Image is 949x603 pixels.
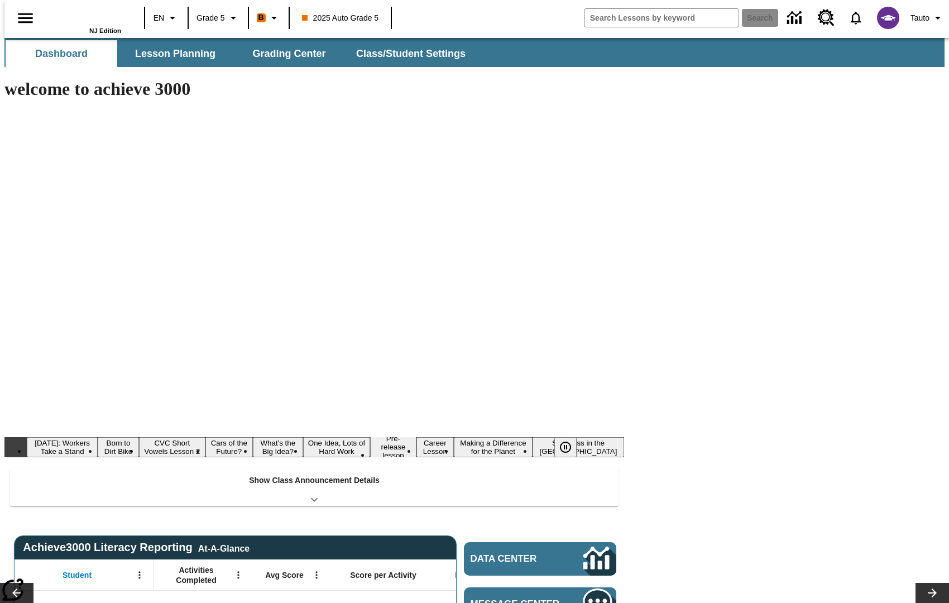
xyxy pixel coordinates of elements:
div: Show Class Announcement Details [10,468,619,506]
span: EN [154,12,164,24]
div: Pause [554,437,588,457]
button: Language: EN, Select a language [148,8,184,28]
button: Profile/Settings [906,8,949,28]
button: Slide 4 Cars of the Future? [205,437,253,457]
span: Activities Completed [160,565,233,585]
span: Pre-Test Lexile [455,570,510,580]
a: Data Center [464,542,616,576]
button: Open Menu [131,567,148,583]
span: Achieve3000 Literacy Reporting [23,541,250,554]
button: Slide 8 Career Lesson [416,437,454,457]
button: Slide 5 What's the Big Idea? [253,437,303,457]
button: Open Menu [308,567,325,583]
div: Home [49,4,121,34]
span: NJ Edition [89,27,121,34]
button: Slide 3 CVC Short Vowels Lesson 2 [139,437,205,457]
a: Notifications [841,3,870,32]
button: Slide 6 One Idea, Lots of Hard Work [303,437,370,457]
span: B [258,11,264,25]
a: Resource Center, Will open in new tab [811,3,841,33]
button: Slide 1 Labor Day: Workers Take a Stand [27,437,98,457]
h1: welcome to achieve 3000 [4,79,624,99]
button: Lesson Planning [119,40,231,67]
div: SubNavbar [4,40,476,67]
button: Boost Class color is orange. Change class color [252,8,285,28]
button: Select a new avatar [870,3,906,32]
button: Pause [554,437,577,457]
div: At-A-Glance [198,542,250,554]
span: Score per Activity [350,570,416,580]
span: 2025 Auto Grade 5 [302,12,379,24]
a: Home [49,5,121,27]
button: Slide 7 Pre-release lesson [370,433,416,461]
input: search field [584,9,739,27]
button: Grade: Grade 5, Select a grade [192,8,245,28]
span: Data Center [471,553,557,564]
button: Slide 2 Born to Dirt Bike [98,437,138,457]
button: Slide 9 Making a Difference for the Planet [454,437,533,457]
button: Slide 10 Sleepless in the Animal Kingdom [533,437,624,457]
p: Show Class Announcement Details [249,475,380,486]
span: Avg Score [265,570,304,580]
button: Grading Center [233,40,345,67]
div: SubNavbar [4,38,945,67]
button: Class/Student Settings [347,40,474,67]
button: Lesson carousel, Next [916,583,949,603]
span: Tauto [910,12,929,24]
span: Grade 5 [196,12,225,24]
button: Dashboard [6,40,117,67]
a: Data Center [780,3,811,33]
button: Open side menu [9,2,42,35]
span: Student [63,570,92,580]
img: avatar image [877,7,899,29]
button: Open Menu [230,567,247,583]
